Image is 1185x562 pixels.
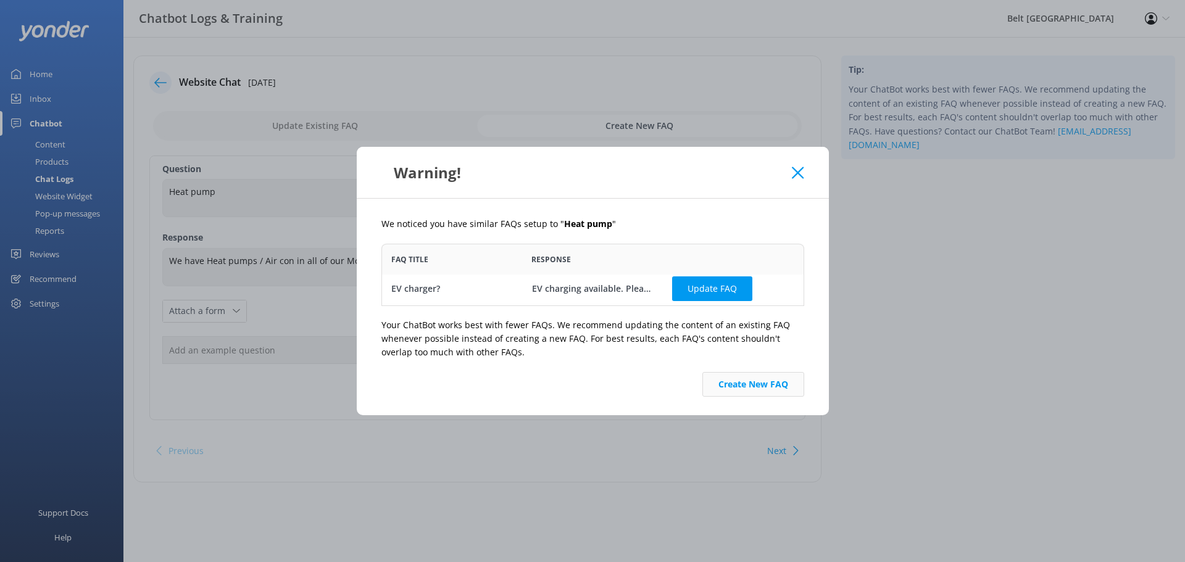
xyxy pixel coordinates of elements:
[391,281,440,295] div: EV charger?
[381,318,804,360] p: Your ChatBot works best with fewer FAQs. We recommend updating the content of an existing FAQ whe...
[531,281,654,295] div: EV charging available. Please inform staff in advance to reserve a space for EV charging
[531,254,571,265] span: Response
[792,167,804,179] button: Close
[672,276,752,301] button: Update FAQ
[381,162,792,183] div: Warning!
[391,254,428,265] span: FAQ Title
[381,217,804,231] p: We noticed you have similar FAQs setup to " "
[702,372,804,397] button: Create New FAQ
[381,275,804,305] div: grid
[564,218,612,229] b: Heat pump
[381,271,804,305] div: row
